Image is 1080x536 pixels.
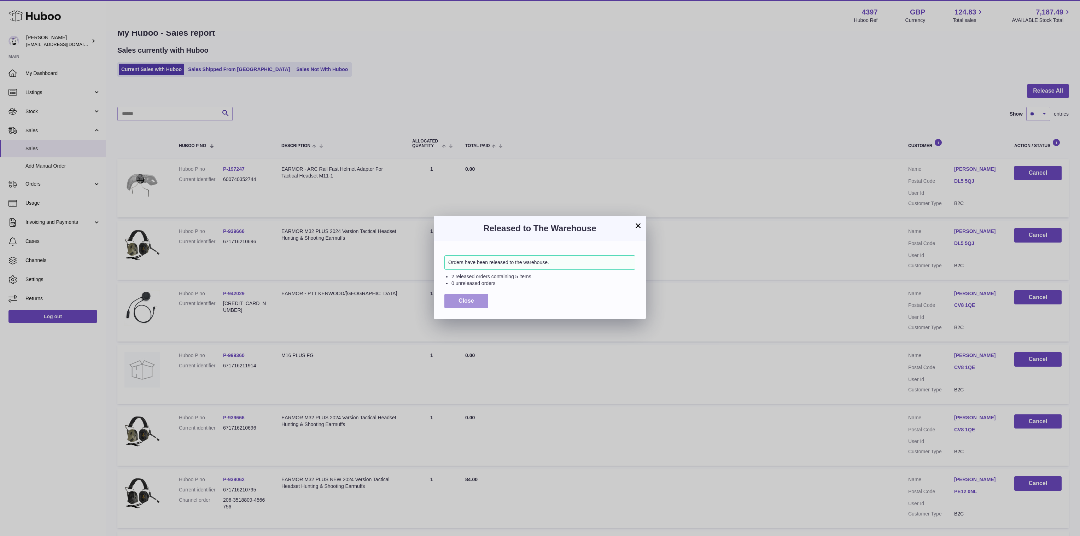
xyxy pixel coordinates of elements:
h3: Released to The Warehouse [444,223,635,234]
button: Close [444,294,488,308]
button: × [634,221,642,230]
span: Close [459,298,474,304]
div: Orders have been released to the warehouse. [444,255,635,270]
li: 0 unreleased orders [451,280,635,287]
li: 2 released orders containing 5 items [451,273,635,280]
